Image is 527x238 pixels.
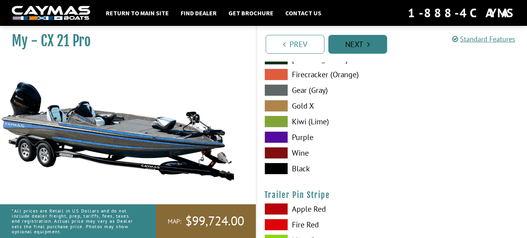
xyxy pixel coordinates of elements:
[264,69,384,80] label: Firecracker (Orange)
[328,35,387,54] a: Next
[266,35,324,54] a: Prev
[264,116,384,127] label: Kiwi (Lime)
[185,213,244,229] span: $99,724.00
[168,217,181,225] span: MAP:
[156,204,256,238] a: MAP:$99,724.00
[408,4,515,22] div: 1-888-4CAYMAS
[177,8,221,18] a: Find Dealer
[452,35,515,44] a: Standard Features
[264,190,520,200] h4: Trailer Pin Stripe
[264,84,384,96] label: Gear (Gray)
[102,8,173,18] a: Return to main site
[281,8,325,18] a: Contact Us
[264,100,384,112] label: Gold X
[264,131,384,143] label: Purple
[264,163,384,174] label: Black
[264,203,384,215] label: Apple Red
[12,32,236,50] h1: My - CX 21 Pro
[12,6,90,20] img: white-logo-c9c8dbefe5ff5ceceb0f0178aa75bf4bb51f6bca0971e226c86eb53dfe498488.png
[225,8,277,18] a: Get Brochure
[264,147,384,159] label: Wine
[264,219,384,231] label: Fire Red
[12,204,138,238] p: *All prices are Retail in US Dollars and do not include dealer freight, prep, tariffs, fees, taxe...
